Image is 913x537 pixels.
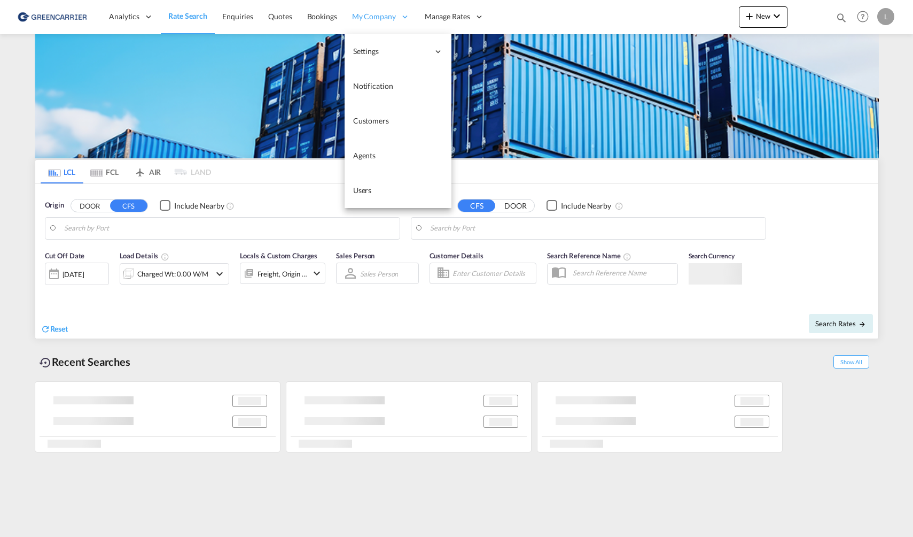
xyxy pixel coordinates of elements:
span: Origin [45,200,64,211]
a: Customers [345,104,451,139]
div: Freight Origin Destinationicon-chevron-down [240,263,325,284]
md-icon: icon-airplane [134,166,146,174]
md-icon: Unchecked: Ignores neighbouring ports when fetching rates.Checked : Includes neighbouring ports w... [226,202,235,210]
span: Search Rates [815,319,867,328]
button: Search Ratesicon-arrow-right [809,314,873,333]
span: Customers [353,116,389,125]
div: [DATE] [63,270,84,279]
span: Help [854,7,872,26]
div: Include Nearby [561,201,611,211]
md-icon: icon-arrow-right [859,320,866,328]
md-icon: icon-refresh [41,324,50,334]
span: Agents [353,151,376,160]
img: GreenCarrierFCL_LCL.png [35,34,879,158]
md-tab-item: AIR [126,160,169,183]
div: Charged Wt: 0.00 W/M [137,266,208,281]
input: Search Reference Name [567,265,677,281]
md-tab-item: LCL [41,160,83,183]
button: CFS [458,200,495,212]
md-icon: icon-magnify [836,12,847,24]
md-icon: icon-chevron-down [310,267,323,280]
span: Search Reference Name [547,251,632,260]
span: Cut Off Date [45,251,85,260]
button: DOOR [497,200,534,212]
span: Sales Person [336,251,375,260]
span: Bookings [307,12,337,21]
md-checkbox: Checkbox No Ink [160,200,224,211]
span: Locals & Custom Charges [240,251,318,260]
div: icon-magnify [836,12,847,28]
md-pagination-wrapper: Use the left and right arrow keys to navigate between tabs [41,160,212,183]
md-select: Sales Person [359,266,400,281]
md-icon: icon-plus 400-fg [743,10,756,22]
img: e39c37208afe11efa9cb1d7a6ea7d6f5.png [16,5,88,29]
md-icon: icon-chevron-down [770,10,783,22]
div: L [877,8,894,25]
span: Manage Rates [425,11,470,22]
md-icon: icon-chevron-down [213,267,226,280]
div: [DATE] [45,263,109,285]
span: Search Currency [689,252,735,260]
md-icon: icon-backup-restore [39,356,52,369]
button: DOOR [71,200,108,212]
button: icon-plus 400-fgNewicon-chevron-down [739,6,787,28]
input: Enter Customer Details [452,265,533,281]
a: Users [345,173,451,208]
div: Settings [345,34,451,69]
span: Show All [833,355,869,369]
md-icon: Unchecked: Ignores neighbouring ports when fetching rates.Checked : Includes neighbouring ports w... [615,202,623,210]
div: Charged Wt: 0.00 W/Micon-chevron-down [120,263,229,285]
input: Search by Port [430,220,760,236]
a: Agents [345,139,451,173]
md-checkbox: Checkbox No Ink [547,200,611,211]
span: Reset [50,324,68,333]
div: Freight Origin Destination [257,266,308,281]
span: Notification [353,81,393,90]
a: Notification [345,69,451,104]
span: New [743,12,783,20]
span: Analytics [109,11,139,22]
md-tab-item: FCL [83,160,126,183]
span: Load Details [120,251,170,260]
span: Enquiries [222,12,253,21]
span: Customer Details [430,251,483,260]
div: Include Nearby [174,201,224,211]
md-datepicker: Select [45,284,53,298]
span: My Company [352,11,396,22]
span: Settings [353,46,429,57]
span: Rate Search [168,11,207,20]
div: icon-refreshReset [41,324,68,335]
md-icon: Your search will be saved by the below given name [623,252,631,261]
div: Origin DOOR CFS Checkbox No InkUnchecked: Ignores neighbouring ports when fetching rates.Checked ... [35,184,878,339]
button: CFS [110,200,147,212]
md-icon: Chargeable Weight [161,252,169,261]
span: Users [353,186,372,195]
input: Search by Port [64,220,394,236]
div: Help [854,7,877,27]
div: Recent Searches [35,350,135,374]
span: Quotes [268,12,292,21]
